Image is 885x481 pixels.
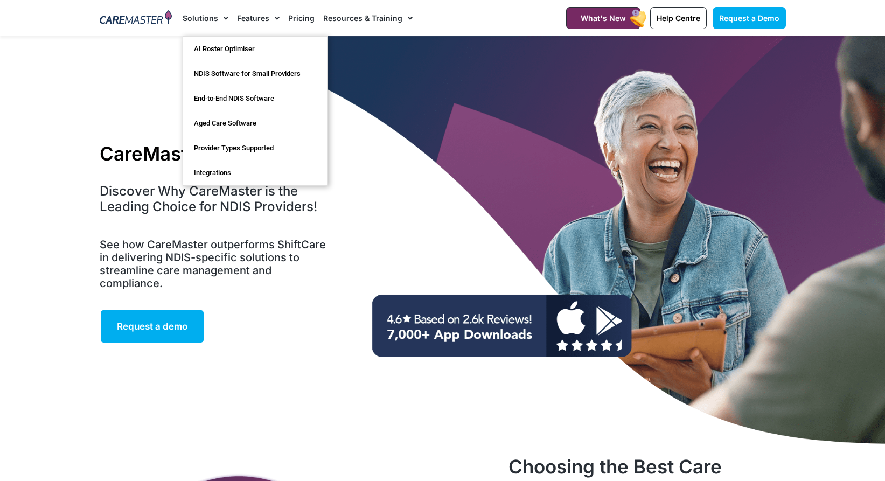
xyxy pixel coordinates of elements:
a: Request a demo [100,309,205,344]
ul: Solutions [183,36,328,186]
h5: See how CareMaster outperforms ShiftCare in delivering NDIS-specific solutions to streamline care... [100,238,333,290]
a: Provider Types Supported [183,136,327,161]
a: Request a Demo [713,7,786,29]
span: What's New [581,13,626,23]
span: Request a Demo [719,13,779,23]
a: Aged Care Software [183,111,327,136]
span: Help Centre [657,13,700,23]
h1: CareMaster vs. ShiftCare [100,142,333,165]
a: Help Centre [650,7,707,29]
a: Integrations [183,161,327,185]
span: Request a demo [117,321,187,332]
h4: Discover Why CareMaster is the Leading Choice for NDIS Providers! [100,184,333,215]
a: NDIS Software for Small Providers [183,61,327,86]
a: What's New [566,7,640,29]
img: CareMaster Logo [100,10,172,26]
a: AI Roster Optimiser [183,37,327,61]
a: End-to-End NDIS Software [183,86,327,111]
